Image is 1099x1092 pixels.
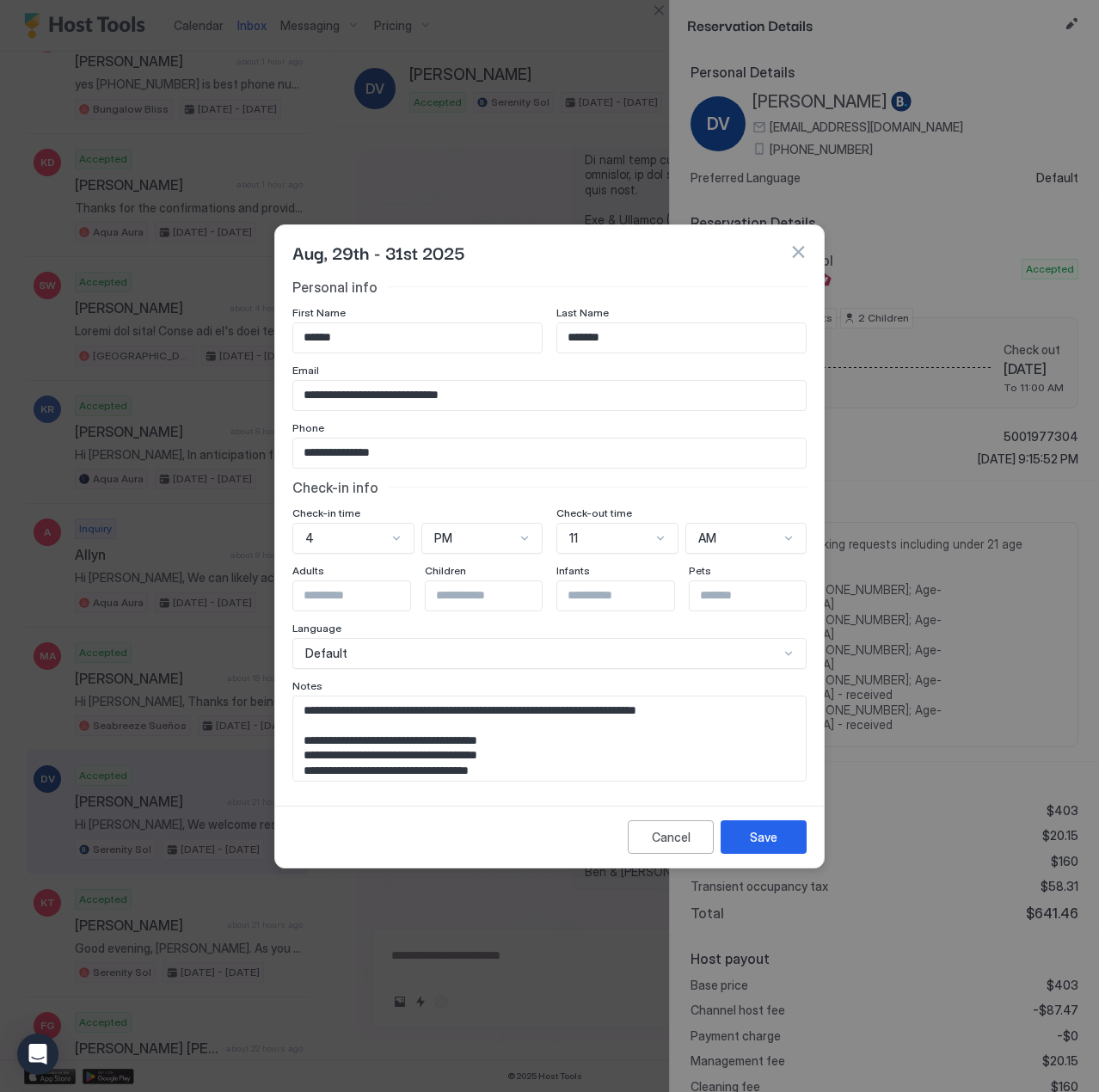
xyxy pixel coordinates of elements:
[292,421,324,434] span: Phone
[652,828,691,846] div: Cancel
[292,679,322,692] span: Notes
[292,364,319,377] span: Email
[557,323,806,353] input: Input Field
[556,306,609,319] span: Last Name
[426,581,567,610] input: Input Field
[750,828,777,846] div: Save
[698,531,716,546] span: AM
[557,581,698,610] input: Input Field
[293,696,806,781] textarea: Input Field
[17,1034,58,1075] div: Open Intercom Messenger
[305,646,347,661] span: Default
[292,622,341,635] span: Language
[293,381,806,410] input: Input Field
[425,564,466,577] span: Children
[293,323,542,353] input: Input Field
[293,581,434,610] input: Input Field
[292,306,346,319] span: First Name
[628,820,714,854] button: Cancel
[556,564,590,577] span: Infants
[292,564,324,577] span: Adults
[434,531,452,546] span: PM
[556,506,632,519] span: Check-out time
[292,279,378,296] span: Personal info
[305,531,314,546] span: 4
[721,820,807,854] button: Save
[569,531,578,546] span: 11
[292,239,465,265] span: Aug, 29th - 31st 2025
[292,479,378,496] span: Check-in info
[690,581,831,610] input: Input Field
[689,564,711,577] span: Pets
[292,506,360,519] span: Check-in time
[293,439,806,468] input: Input Field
